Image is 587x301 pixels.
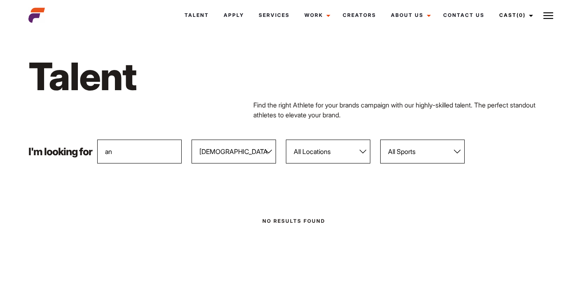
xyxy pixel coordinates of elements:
[492,4,538,26] a: Cast(0)
[216,4,251,26] a: Apply
[28,7,45,23] img: cropped-aefm-brand-fav-22-square.png
[297,4,335,26] a: Work
[251,4,297,26] a: Services
[97,140,182,163] input: Enter talent name
[335,4,384,26] a: Creators
[28,53,334,100] h1: Talent
[177,4,216,26] a: Talent
[253,100,559,120] p: Find the right Athlete for your brands campaign with our highly-skilled talent. The perfect stand...
[28,147,92,157] p: I'm looking for
[517,12,526,18] span: (0)
[543,11,553,21] img: Burger icon
[384,4,436,26] a: About Us
[436,4,492,26] a: Contact Us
